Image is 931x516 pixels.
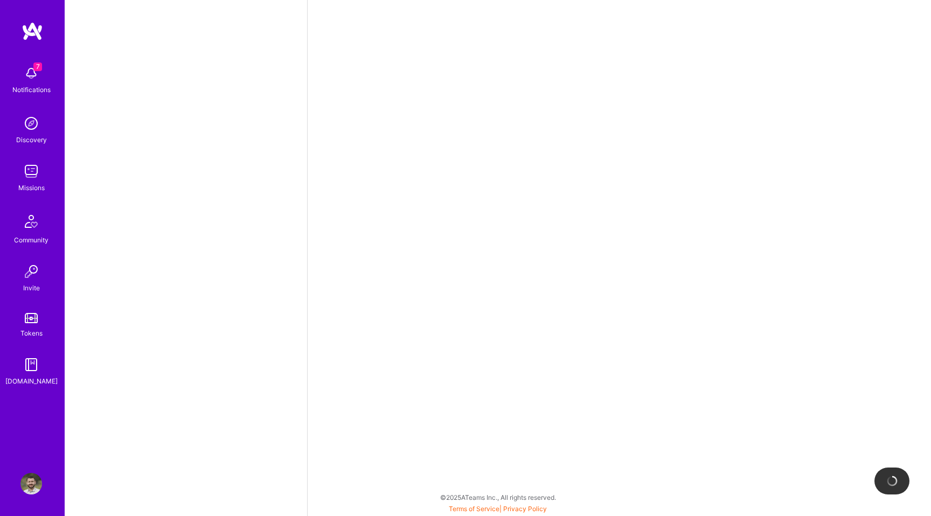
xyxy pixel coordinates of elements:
div: © 2025 ATeams Inc., All rights reserved. [65,484,931,511]
img: User Avatar [20,473,42,494]
img: discovery [20,113,42,134]
div: [DOMAIN_NAME] [5,375,58,387]
img: Invite [20,261,42,282]
span: | [449,505,547,513]
div: Invite [23,282,40,294]
img: teamwork [20,161,42,182]
div: Community [14,234,48,246]
img: guide book [20,354,42,375]
img: logo [22,22,43,41]
img: loading [887,476,898,486]
img: Community [18,208,44,234]
div: Discovery [16,134,47,145]
img: bell [20,62,42,84]
div: Tokens [20,327,43,339]
span: 7 [33,62,42,71]
a: Privacy Policy [503,505,547,513]
img: tokens [25,313,38,323]
div: Notifications [12,84,51,95]
a: Terms of Service [449,505,499,513]
a: User Avatar [18,473,45,494]
div: Missions [18,182,45,193]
